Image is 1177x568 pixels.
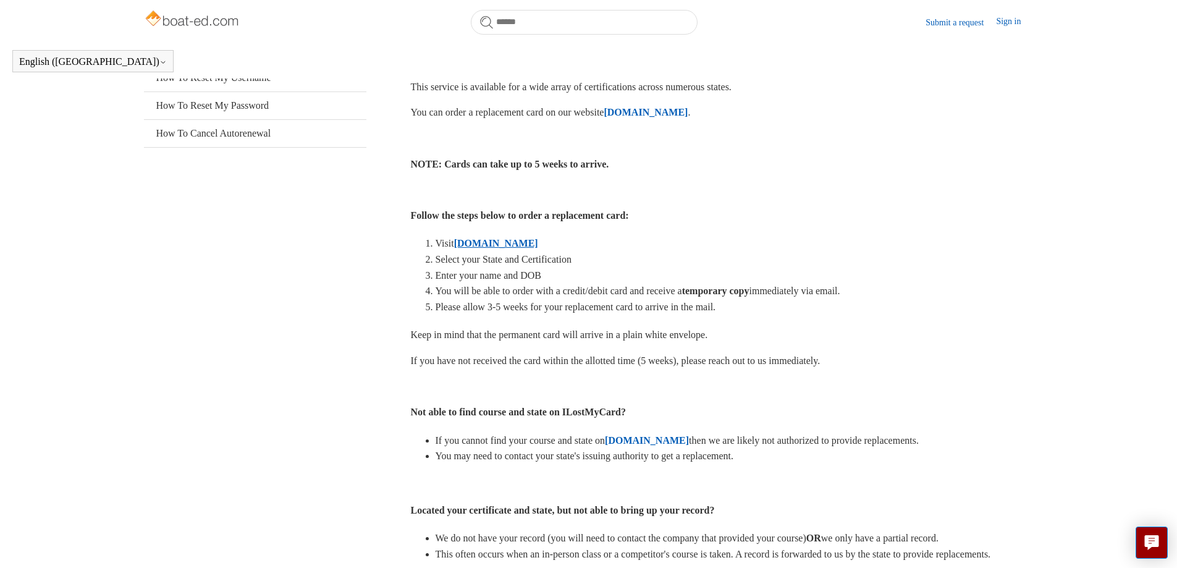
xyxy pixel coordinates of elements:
span: Enter your name and DOB [436,270,542,281]
span: . [688,107,690,117]
img: Boat-Ed Help Center home page [144,7,242,32]
span: This often occurs when an in-person class or a competitor's course is taken. A record is forwarde... [436,549,991,559]
strong: Follow the steps below to order a replacement card: [411,210,629,221]
strong: NOTE: Cards can take up to 5 weeks to arrive. [411,159,609,169]
span: Select your State and Certification [436,254,572,265]
span: You will be able to order with a credit/debit card and receive a immediately via email. [436,286,840,296]
a: [DOMAIN_NAME] [605,435,689,446]
span: We do not have your record (you will need to contact the company that provided your course) we on... [436,533,939,543]
span: Please allow 3-5 weeks for your replacement card to arrive in the mail. [436,302,716,312]
input: Search [471,10,698,35]
a: [DOMAIN_NAME] [604,107,688,117]
span: Keep in mind that the permanent card will arrive in a plain white envelope. [411,329,708,340]
a: Sign in [996,15,1033,30]
span: If you have not received the card within the allotted time (5 weeks), please reach out to us imme... [411,355,821,366]
button: English ([GEOGRAPHIC_DATA]) [19,56,167,67]
a: Submit a request [926,16,996,29]
span: You may need to contact your state's issuing authority to get a replacement. [436,451,733,461]
span: You can order a replacement card on our website [411,107,604,117]
strong: OR [806,533,821,543]
span: If you cannot find your course and state on [436,435,605,446]
strong: Not able to find course and state on ILostMyCard? [411,407,626,417]
strong: Located your certificate and state, but not able to bring up your record? [411,505,715,515]
a: How To Cancel Autorenewal [144,120,366,147]
span: then we are likely not authorized to provide replacements. [689,435,919,446]
a: How To Reset My Password [144,92,366,119]
strong: temporary copy [682,286,749,296]
p: Misplacing or losing your certification card can be a hassle, but our platform, , provides an eas... [411,63,1034,95]
button: Live chat [1136,527,1168,559]
a: [DOMAIN_NAME] [454,238,538,248]
span: Visit [436,238,454,248]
